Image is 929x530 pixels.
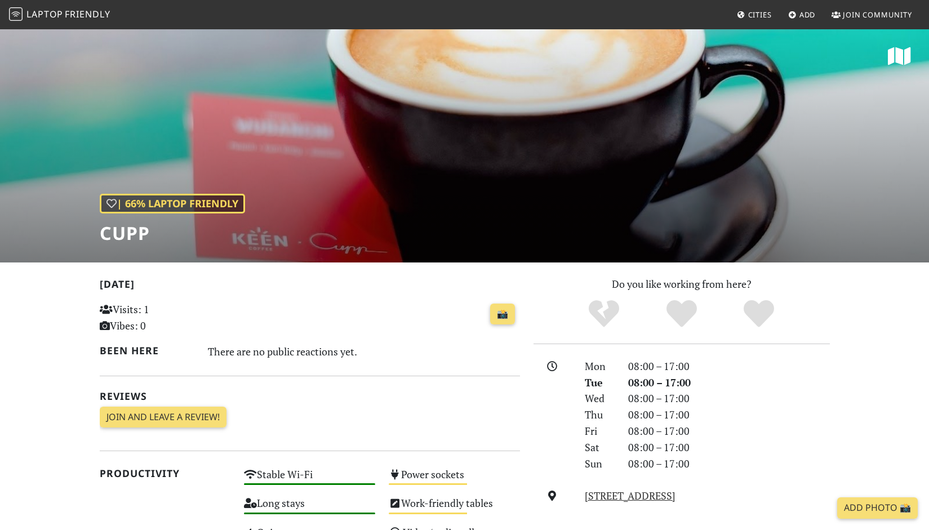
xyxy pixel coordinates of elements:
[26,8,63,20] span: Laptop
[784,5,820,25] a: Add
[827,5,917,25] a: Join Community
[9,5,110,25] a: LaptopFriendly LaptopFriendly
[837,497,918,519] a: Add Photo 📸
[237,465,382,494] div: Stable Wi-Fi
[382,465,527,494] div: Power sockets
[621,439,837,456] div: 08:00 – 17:00
[237,494,382,523] div: Long stays
[585,489,675,502] a: [STREET_ADDRESS]
[621,375,837,391] div: 08:00 – 17:00
[100,194,245,213] div: | 66% Laptop Friendly
[100,467,231,479] h2: Productivity
[100,390,520,402] h2: Reviews
[578,407,621,423] div: Thu
[534,276,830,292] p: Do you like working from here?
[565,299,643,329] div: No
[578,390,621,407] div: Wed
[382,494,527,523] div: Work-friendly tables
[65,8,110,20] span: Friendly
[732,5,776,25] a: Cities
[621,456,837,472] div: 08:00 – 17:00
[100,222,245,244] h1: Cupp
[100,301,231,334] p: Visits: 1 Vibes: 0
[100,407,226,428] a: Join and leave a review!
[578,439,621,456] div: Sat
[643,299,721,329] div: Yes
[621,423,837,439] div: 08:00 – 17:00
[490,304,515,325] a: 📸
[578,423,621,439] div: Fri
[843,10,912,20] span: Join Community
[578,358,621,375] div: Mon
[621,407,837,423] div: 08:00 – 17:00
[799,10,816,20] span: Add
[578,456,621,472] div: Sun
[621,390,837,407] div: 08:00 – 17:00
[578,375,621,391] div: Tue
[208,342,520,360] div: There are no public reactions yet.
[748,10,772,20] span: Cities
[720,299,798,329] div: Definitely!
[100,278,520,295] h2: [DATE]
[621,358,837,375] div: 08:00 – 17:00
[100,345,195,357] h2: Been here
[9,7,23,21] img: LaptopFriendly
